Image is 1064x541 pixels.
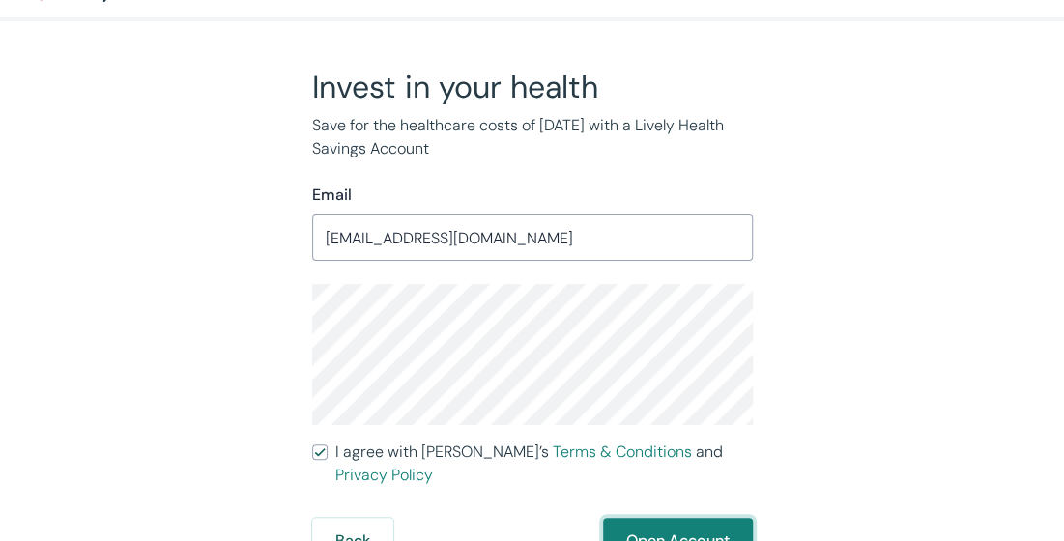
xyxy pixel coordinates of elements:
[335,441,753,487] span: I agree with [PERSON_NAME]’s and
[312,114,753,160] p: Save for the healthcare costs of [DATE] with a Lively Health Savings Account
[312,68,753,106] h2: Invest in your health
[553,441,692,462] a: Terms & Conditions
[335,465,433,485] a: Privacy Policy
[312,184,352,207] label: Email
